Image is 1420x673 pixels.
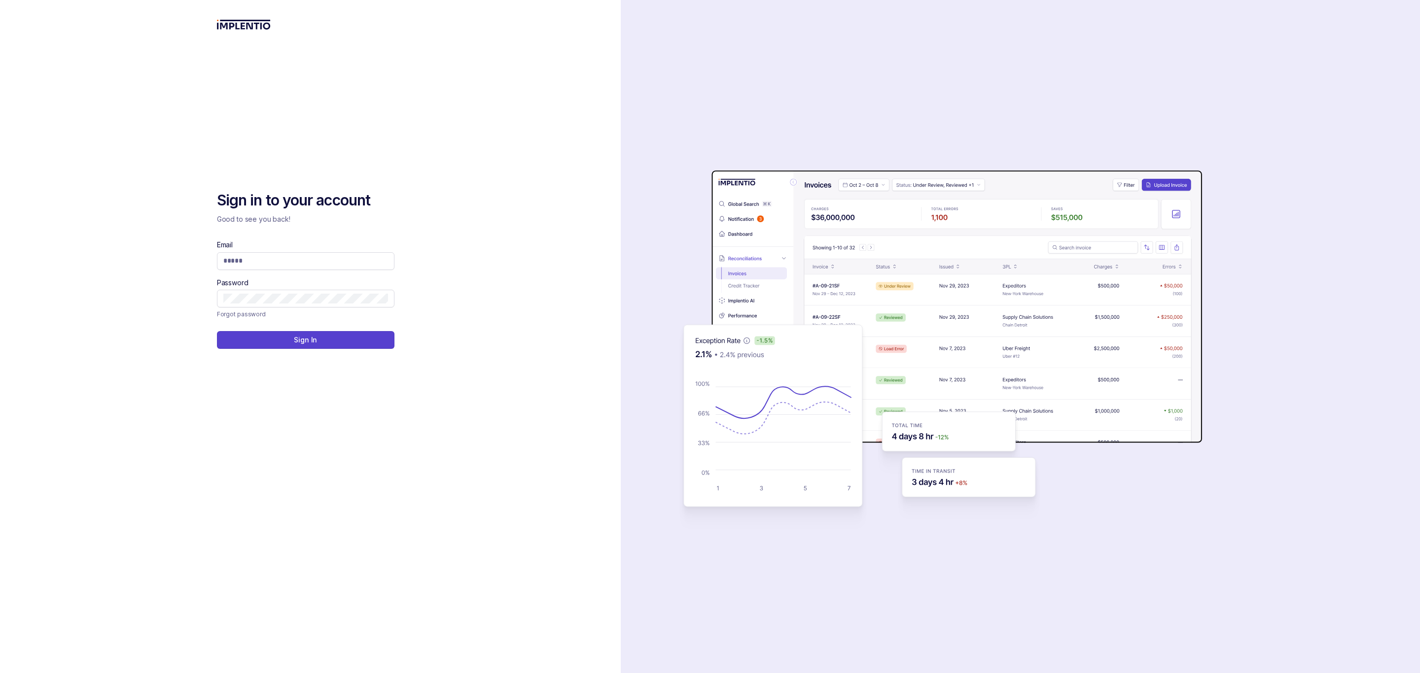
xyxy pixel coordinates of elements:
h2: Sign in to your account [217,191,394,210]
label: Email [217,240,233,250]
p: Forgot password [217,309,266,319]
img: logo [217,20,271,30]
p: Sign In [294,335,317,345]
label: Password [217,278,248,288]
a: Link Forgot password [217,309,266,319]
button: Sign In [217,331,394,349]
p: Good to see you back! [217,214,394,224]
img: signin-background.svg [649,139,1206,534]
